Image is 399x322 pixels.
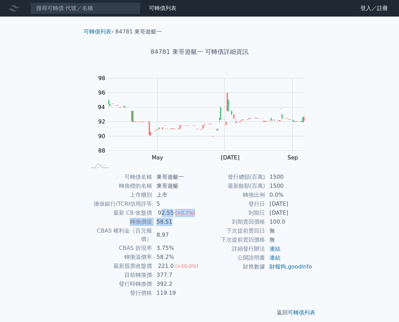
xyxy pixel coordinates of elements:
[265,217,313,226] td: 100.0
[86,226,152,244] td: CBAS 權利金（百元報價）
[152,217,199,226] td: 58.51
[152,226,199,244] td: 8.97
[86,199,152,208] td: 擔保銀行/TCRI信用評等
[199,253,265,262] td: 公開說明書
[365,289,399,322] div: 聊天小工具
[156,209,175,217] div: 92.55
[98,89,105,96] tspan: 96
[265,173,313,182] td: 1500
[86,262,152,271] td: 最新股票收盤價
[156,262,175,270] div: 221.0
[265,182,313,191] td: 1500
[149,5,176,11] a: 可轉債列表
[269,254,280,261] a: 連結
[269,245,280,252] a: 連結
[86,217,152,226] td: 轉換價值
[98,133,105,139] tspan: 90
[199,217,265,226] td: 到期賣回價格
[199,244,265,253] td: 詳細發行辦法
[78,309,321,317] p: 返回
[152,244,199,253] td: 3.75%
[199,262,265,271] td: 財務數據
[199,199,265,208] td: 發行日
[84,28,113,36] li: ›
[199,191,265,199] td: 轉換比例
[86,253,152,262] td: 轉換溢價率
[86,173,152,182] td: 可轉債名稱
[265,199,313,208] td: [DATE]
[288,309,315,316] a: 可轉債列表
[94,75,315,161] g: Chart
[98,147,105,154] tspan: 88
[30,2,141,14] input: 搜尋可轉債 代號／名稱
[86,289,152,297] td: 發行價格
[265,235,313,244] td: 無
[98,118,105,125] tspan: 92
[86,182,152,191] td: 轉換標的名稱
[152,173,199,182] td: 東哥遊艇一
[265,226,313,235] td: 無
[84,28,111,35] a: 可轉債列表
[152,280,199,289] td: 392.2
[152,199,199,208] td: 5
[152,182,199,191] td: 東哥遊艇
[86,244,152,253] td: CBAS 折現率
[265,208,313,217] td: [DATE]
[152,191,199,199] td: 上市
[86,191,152,199] td: 上市櫃別
[199,173,265,182] td: 發行總額(百萬)
[86,271,152,280] td: 目前轉換價
[86,208,152,217] td: 最新 CB 收盤價
[152,154,163,161] tspan: May
[152,271,199,280] td: 377.7
[98,104,105,110] tspan: 94
[115,28,162,36] li: 84781 東哥遊艇一
[78,47,321,57] h1: 84781 東哥遊艇一 可轉債詳細資訊
[152,289,199,297] td: 119.19
[199,182,265,191] td: 最新餘額(百萬)
[288,263,312,270] a: goodinfo
[365,289,399,322] iframe: Chat Widget
[86,280,152,289] td: 發行時轉換價
[269,263,286,270] a: 財報狗
[175,263,198,269] span: (+10.0%)
[199,235,265,244] td: 下次提前賣回價格
[175,210,195,216] span: (+0.7%)
[265,191,313,199] td: 0.0%
[98,75,105,81] tspan: 98
[287,154,298,161] tspan: Sep
[221,154,239,161] tspan: [DATE]
[199,208,265,217] td: 到期日
[152,253,199,262] td: 58.2%
[355,3,393,14] a: 登入／註冊
[265,262,313,271] td: ,
[199,226,265,235] td: 下次提前賣回日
